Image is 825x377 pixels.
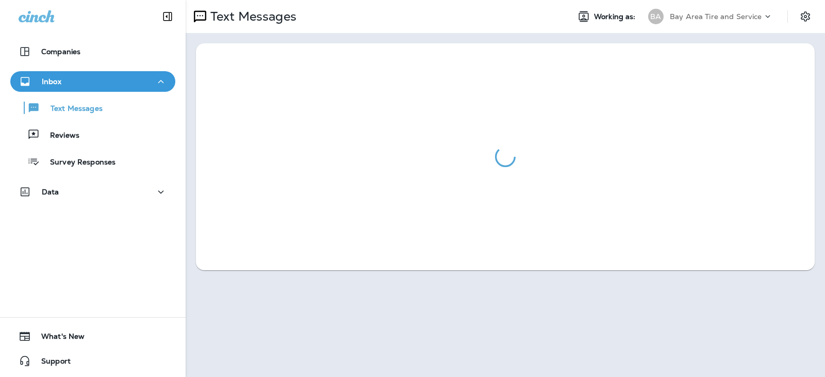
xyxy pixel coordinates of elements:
[796,7,815,26] button: Settings
[40,158,115,168] p: Survey Responses
[41,47,80,56] p: Companies
[42,77,61,86] p: Inbox
[10,182,175,202] button: Data
[648,9,664,24] div: BA
[40,104,103,114] p: Text Messages
[670,12,762,21] p: Bay Area Tire and Service
[10,124,175,145] button: Reviews
[10,71,175,92] button: Inbox
[40,131,79,141] p: Reviews
[206,9,296,24] p: Text Messages
[42,188,59,196] p: Data
[153,6,182,27] button: Collapse Sidebar
[31,357,71,369] span: Support
[31,332,85,345] span: What's New
[10,326,175,347] button: What's New
[10,41,175,62] button: Companies
[10,151,175,172] button: Survey Responses
[594,12,638,21] span: Working as:
[10,97,175,119] button: Text Messages
[10,351,175,371] button: Support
